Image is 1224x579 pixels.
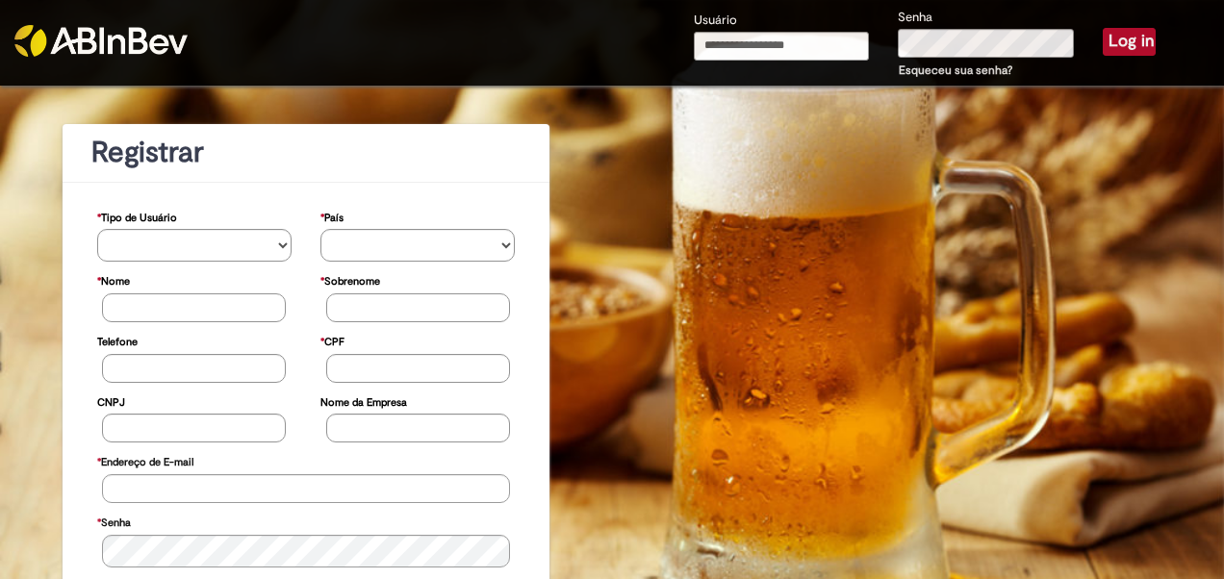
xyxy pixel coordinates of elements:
[14,25,188,57] img: ABInbev-white.png
[899,63,1012,78] a: Esqueceu sua senha?
[91,137,521,168] h1: Registrar
[97,507,131,535] label: Senha
[320,387,407,415] label: Nome da Empresa
[320,202,344,230] label: País
[97,326,138,354] label: Telefone
[97,446,193,474] label: Endereço de E-mail
[97,265,130,293] label: Nome
[694,12,737,30] label: Usuário
[1103,28,1156,55] button: Log in
[97,202,177,230] label: Tipo de Usuário
[898,9,932,27] label: Senha
[320,326,344,354] label: CPF
[320,265,380,293] label: Sobrenome
[97,387,125,415] label: CNPJ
